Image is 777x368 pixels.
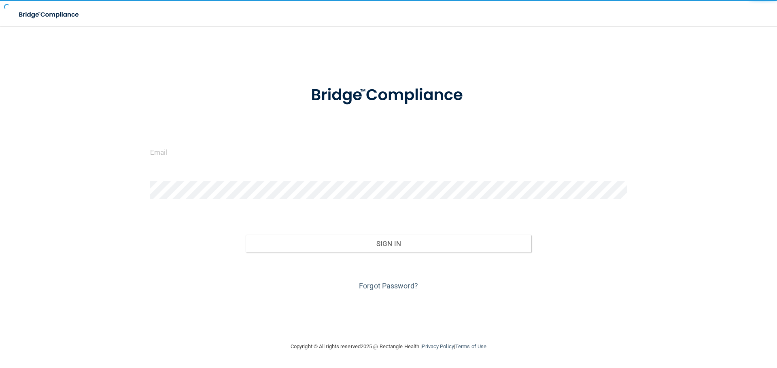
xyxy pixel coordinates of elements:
button: Sign In [246,235,532,252]
a: Privacy Policy [422,343,454,349]
div: Copyright © All rights reserved 2025 @ Rectangle Health | | [241,334,536,360]
img: bridge_compliance_login_screen.278c3ca4.svg [12,6,87,23]
input: Email [150,143,627,161]
img: bridge_compliance_login_screen.278c3ca4.svg [294,74,483,116]
a: Terms of Use [455,343,486,349]
a: Forgot Password? [359,282,418,290]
